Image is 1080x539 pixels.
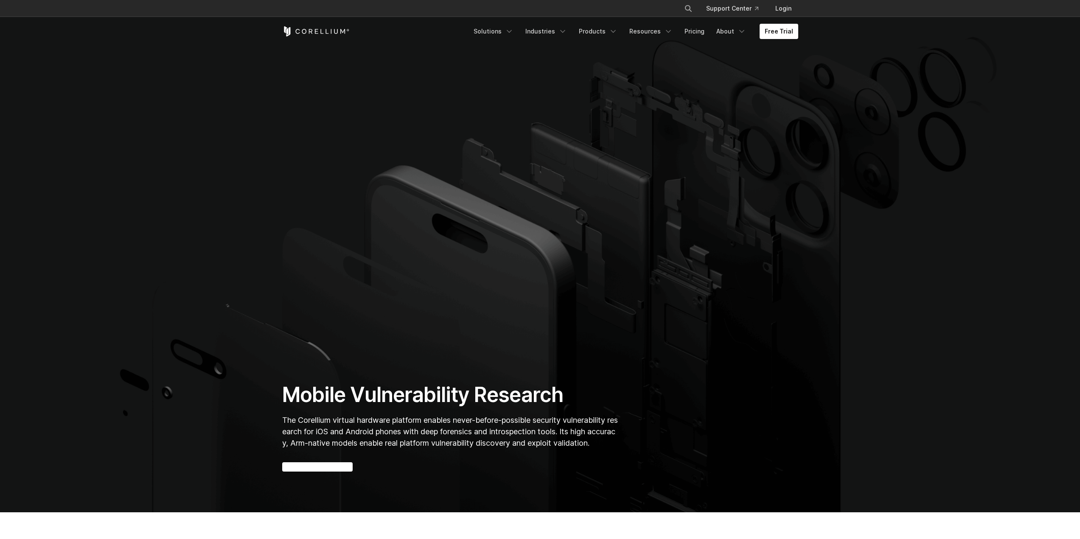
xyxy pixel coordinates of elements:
[520,24,572,39] a: Industries
[282,382,620,408] h1: Mobile Vulnerability Research
[574,24,623,39] a: Products
[468,24,798,39] div: Navigation Menu
[282,26,350,36] a: Corellium Home
[681,1,696,16] button: Search
[679,24,710,39] a: Pricing
[674,1,798,16] div: Navigation Menu
[468,24,519,39] a: Solutions
[711,24,751,39] a: About
[699,1,765,16] a: Support Center
[624,24,678,39] a: Resources
[769,1,798,16] a: Login
[282,416,618,447] span: The Corellium virtual hardware platform enables never-before-possible security vulnerability rese...
[760,24,798,39] a: Free Trial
